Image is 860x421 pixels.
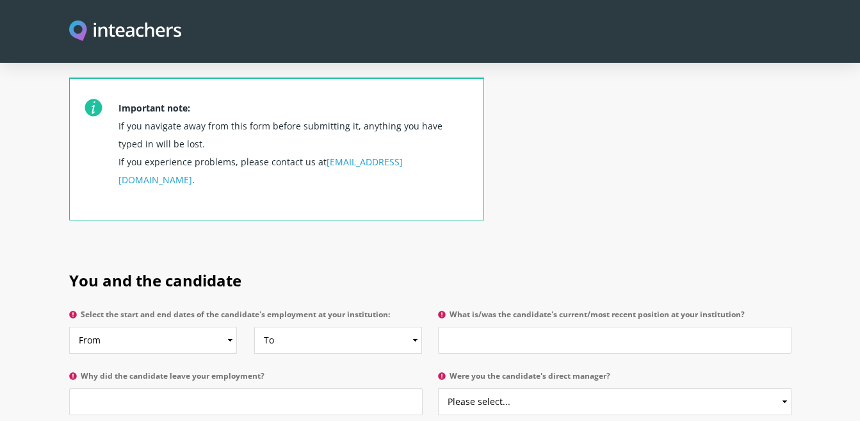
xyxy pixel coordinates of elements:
[118,102,190,114] strong: Important note:
[69,372,423,388] label: Why did the candidate leave your employment?
[69,21,182,43] a: Visit this site's homepage
[118,94,468,220] p: If you navigate away from this form before submitting it, anything you have typed in will be lost...
[69,21,182,43] img: Inteachers
[69,310,423,327] label: Select the start and end dates of the candidate's employment at your institution:
[438,372,791,388] label: Were you the candidate's direct manager?
[438,310,791,327] label: What is/was the candidate's current/most recent position at your institution?
[69,270,241,291] span: You and the candidate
